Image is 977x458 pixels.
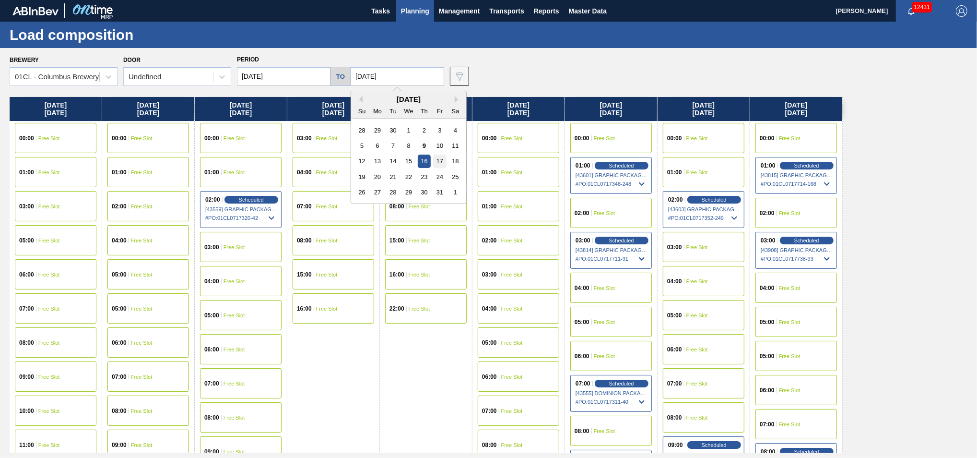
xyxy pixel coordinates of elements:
span: 15:00 [297,272,312,277]
div: Choose Tuesday, October 21st, 2025 [387,170,400,183]
span: 01:00 [19,169,34,175]
button: icon-filter-gray [450,67,469,86]
span: 01:00 [482,204,497,209]
span: Free Slot [38,340,60,346]
span: Free Slot [224,169,245,175]
span: Free Slot [779,135,800,141]
span: 16:00 [389,272,404,277]
span: 05:00 [667,313,682,318]
div: Choose Wednesday, October 15th, 2025 [402,155,415,168]
span: Free Slot [224,313,245,318]
div: Choose Wednesday, October 29th, 2025 [402,186,415,199]
div: [DATE] [DATE] [565,97,657,121]
div: [DATE] [DATE] [195,97,287,121]
img: Logout [956,5,967,17]
span: Free Slot [224,415,245,421]
span: 01:00 [112,169,127,175]
span: 00:00 [204,135,219,141]
span: Free Slot [594,353,615,359]
div: [DATE] [351,95,466,103]
span: Free Slot [38,272,60,277]
span: 03:00 [204,244,219,250]
span: Free Slot [38,204,60,209]
button: Next Month [455,96,461,103]
span: 01:00 [576,163,590,169]
span: 07:00 [576,381,590,386]
span: 08:00 [204,415,219,421]
span: 02:00 [112,204,127,209]
span: Scheduled [702,197,727,203]
div: Choose Thursday, October 23rd, 2025 [418,170,431,183]
div: Mo [371,105,384,118]
span: 15:00 [389,238,404,243]
span: Free Slot [38,135,60,141]
span: Free Slot [501,238,523,243]
span: Free Slot [131,408,153,414]
span: Free Slot [594,135,615,141]
div: Choose Sunday, October 12th, 2025 [355,155,368,168]
div: Choose Tuesday, September 30th, 2025 [387,124,400,137]
span: Free Slot [316,204,338,209]
span: Free Slot [594,285,615,291]
span: 08:00 [761,449,776,455]
span: 00:00 [575,135,589,141]
span: 09:00 [19,374,34,380]
span: 02:00 [575,210,589,216]
span: Free Slot [316,135,338,141]
div: Choose Thursday, October 9th, 2025 [418,139,431,152]
span: 06:00 [482,374,497,380]
span: Free Slot [686,244,708,250]
span: Free Slot [131,306,153,312]
span: Free Slot [224,347,245,352]
span: Free Slot [409,272,430,277]
div: month 2025-10 [354,122,463,200]
span: 01:00 [667,169,682,175]
span: Free Slot [38,442,60,448]
img: TNhmsLtSVTkK8tSr43FrP2fwEKptu5GPRR3wAAAABJRU5ErkJggg== [12,7,59,15]
span: 08:00 [389,204,404,209]
span: Free Slot [686,381,708,386]
div: [DATE] [DATE] [472,97,565,121]
span: 05:00 [19,238,34,243]
span: [43601] GRAPHIC PACKAGING INTERNATIONA - 0008221069 [576,172,647,178]
span: Free Slot [594,428,615,434]
span: 05:00 [760,319,775,325]
span: Free Slot [779,387,800,393]
span: 06:00 [575,353,589,359]
button: Notifications [896,4,927,18]
div: Choose Monday, October 13th, 2025 [371,155,384,168]
span: 02:00 [482,238,497,243]
span: [43815] GRAPHIC PACKAGING INTERNATIONA - 0008221069 [761,172,833,178]
span: [43603] GRAPHIC PACKAGING INTERNATIONA - 0008221069 [668,206,740,212]
span: 22:00 [389,306,404,312]
span: 06:00 [204,347,219,352]
div: Choose Sunday, October 19th, 2025 [355,170,368,183]
span: Free Slot [779,422,800,427]
span: Scheduled [794,238,819,243]
div: Choose Tuesday, October 7th, 2025 [387,139,400,152]
h5: to [336,73,345,80]
span: Scheduled [794,449,819,455]
div: Choose Friday, October 17th, 2025 [433,155,446,168]
span: 06:00 [667,347,682,352]
span: Free Slot [224,135,245,141]
span: [43816] DOMINION PACKAGING, INC. - 0008325026 [668,452,740,458]
span: 04:00 [667,278,682,284]
span: Scheduled [609,163,634,169]
span: Free Slot [131,135,153,141]
div: Choose Wednesday, October 1st, 2025 [402,124,415,137]
span: # PO : 01CL0717714-168 [761,178,833,190]
div: Choose Wednesday, October 22nd, 2025 [402,170,415,183]
span: 04:00 [204,278,219,284]
input: mm/dd/yyyy [237,67,330,86]
span: Master Data [569,5,607,17]
span: 06:00 [19,272,34,277]
span: # PO : 01CL0717348-248 [576,178,647,190]
span: 00:00 [667,135,682,141]
span: Free Slot [686,415,708,421]
span: Free Slot [38,408,60,414]
div: Choose Saturday, October 11th, 2025 [449,139,462,152]
span: Free Slot [501,169,523,175]
span: 10:00 [19,408,34,414]
span: 12431 [912,2,932,12]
